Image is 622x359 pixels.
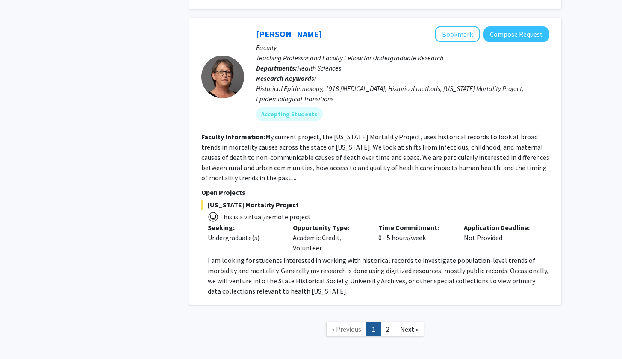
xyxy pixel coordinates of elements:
[400,325,419,333] span: Next »
[256,83,549,104] div: Historical Epidemiology, 1918 [MEDICAL_DATA], Historical methods, [US_STATE] Mortality Project, E...
[256,107,323,121] mat-chip: Accepting Students
[378,222,451,232] p: Time Commitment:
[189,313,561,348] nav: Page navigation
[483,26,549,42] button: Compose Request to Carolyn Orbann
[208,222,280,232] p: Seeking:
[201,200,549,210] span: [US_STATE] Mortality Project
[457,222,543,253] div: Not Provided
[256,42,549,53] p: Faculty
[256,53,549,63] p: Teaching Professor and Faculty Fellow for Undergraduate Research
[380,322,395,337] a: 2
[201,187,549,197] p: Open Projects
[395,322,424,337] a: Next
[332,325,361,333] span: « Previous
[256,64,297,72] b: Departments:
[208,232,280,243] div: Undergraduate(s)
[256,74,316,82] b: Research Keywords:
[326,322,367,337] a: Previous Page
[208,255,549,296] p: I am looking for students interested in working with historical records to investigate population...
[256,29,322,39] a: [PERSON_NAME]
[464,222,537,232] p: Application Deadline:
[201,132,265,141] b: Faculty Information:
[366,322,381,337] a: 1
[297,64,341,72] span: Health Sciences
[435,26,480,42] button: Add Carolyn Orbann to Bookmarks
[201,132,549,182] fg-read-more: My current project, the [US_STATE] Mortality Project, uses historical records to look at broad tr...
[286,222,372,253] div: Academic Credit, Volunteer
[372,222,457,253] div: 0 - 5 hours/week
[6,321,36,353] iframe: Chat
[218,212,311,221] span: This is a virtual/remote project
[293,222,366,232] p: Opportunity Type:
